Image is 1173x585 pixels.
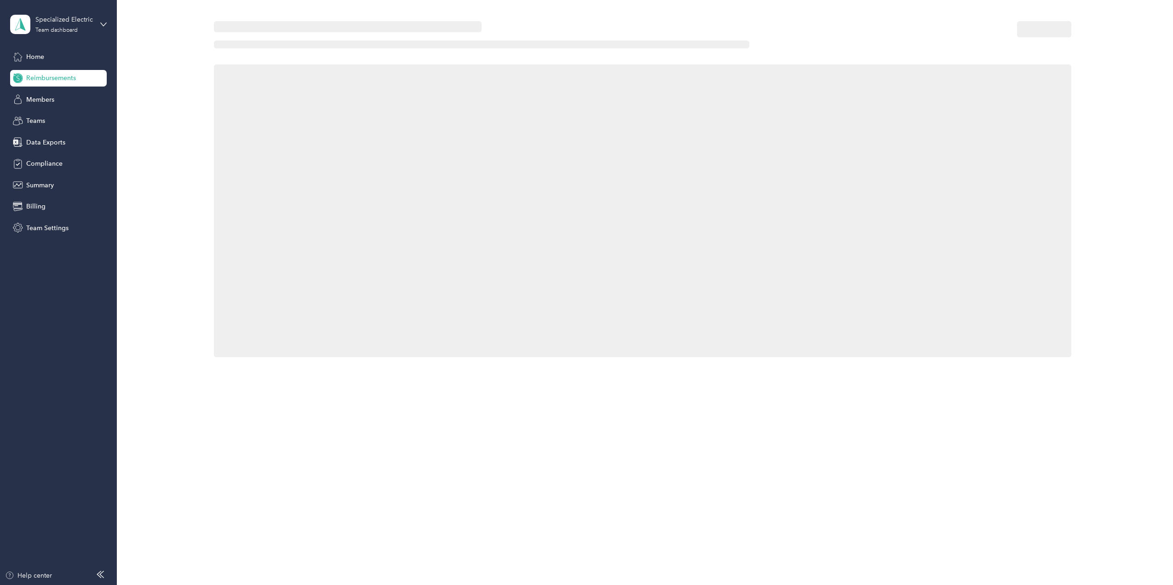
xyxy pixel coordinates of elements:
span: Reimbursements [26,73,76,83]
iframe: Everlance-gr Chat Button Frame [1121,533,1173,585]
span: Members [26,95,54,104]
button: Help center [5,571,52,580]
div: Team dashboard [35,28,78,33]
span: Billing [26,202,46,211]
span: Data Exports [26,138,65,147]
span: Summary [26,180,54,190]
span: Teams [26,116,45,126]
span: Team Settings [26,223,69,233]
span: Compliance [26,159,63,168]
div: Specialized Electric [35,15,93,24]
span: Home [26,52,44,62]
